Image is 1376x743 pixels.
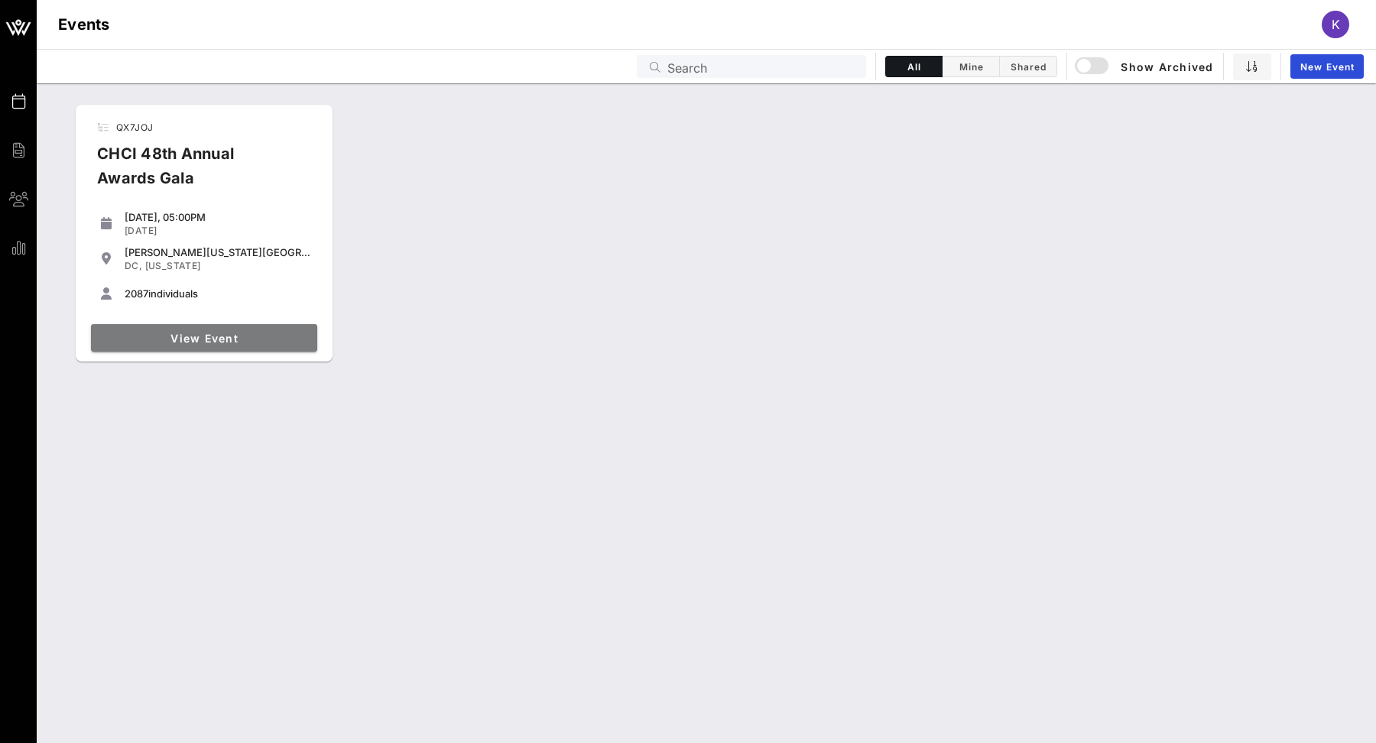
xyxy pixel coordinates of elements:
span: QX7JOJ [116,122,153,133]
span: View Event [97,332,311,345]
a: New Event [1290,54,1364,79]
a: View Event [91,324,317,352]
span: Mine [952,61,990,73]
span: DC, [125,260,142,271]
div: K [1322,11,1349,38]
div: individuals [125,287,311,300]
span: Show Archived [1077,57,1213,76]
span: Shared [1009,61,1047,73]
span: [US_STATE] [145,260,201,271]
h1: Events [58,12,110,37]
button: Shared [1000,56,1057,77]
button: All [885,56,943,77]
span: All [895,61,933,73]
button: Mine [943,56,1000,77]
span: 2087 [125,287,148,300]
div: [DATE] [125,225,311,237]
div: CHCI 48th Annual Awards Gala [85,141,300,203]
div: [DATE], 05:00PM [125,211,311,223]
div: [PERSON_NAME][US_STATE][GEOGRAPHIC_DATA] [125,246,311,258]
span: K [1332,17,1340,32]
button: Show Archived [1076,53,1214,80]
span: New Event [1300,61,1355,73]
